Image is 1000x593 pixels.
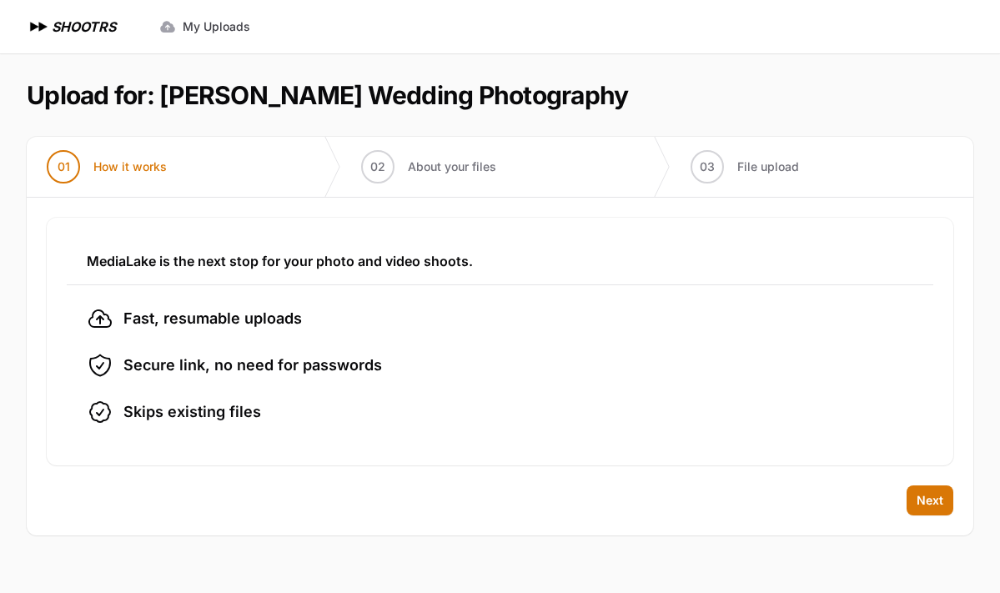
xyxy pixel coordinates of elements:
span: My Uploads [183,18,250,35]
button: Next [907,485,953,515]
h3: MediaLake is the next stop for your photo and video shoots. [87,251,913,271]
img: SHOOTRS [27,17,52,37]
span: Skips existing files [123,400,261,424]
a: SHOOTRS SHOOTRS [27,17,116,37]
a: My Uploads [149,12,260,42]
span: 02 [370,158,385,175]
span: 01 [58,158,70,175]
span: File upload [737,158,799,175]
h1: Upload for: [PERSON_NAME] Wedding Photography [27,80,628,110]
span: Next [917,492,943,509]
button: 03 File upload [671,137,819,197]
h1: SHOOTRS [52,17,116,37]
span: How it works [93,158,167,175]
span: Fast, resumable uploads [123,307,302,330]
button: 02 About your files [341,137,516,197]
span: About your files [408,158,496,175]
button: 01 How it works [27,137,187,197]
span: Secure link, no need for passwords [123,354,382,377]
span: 03 [700,158,715,175]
